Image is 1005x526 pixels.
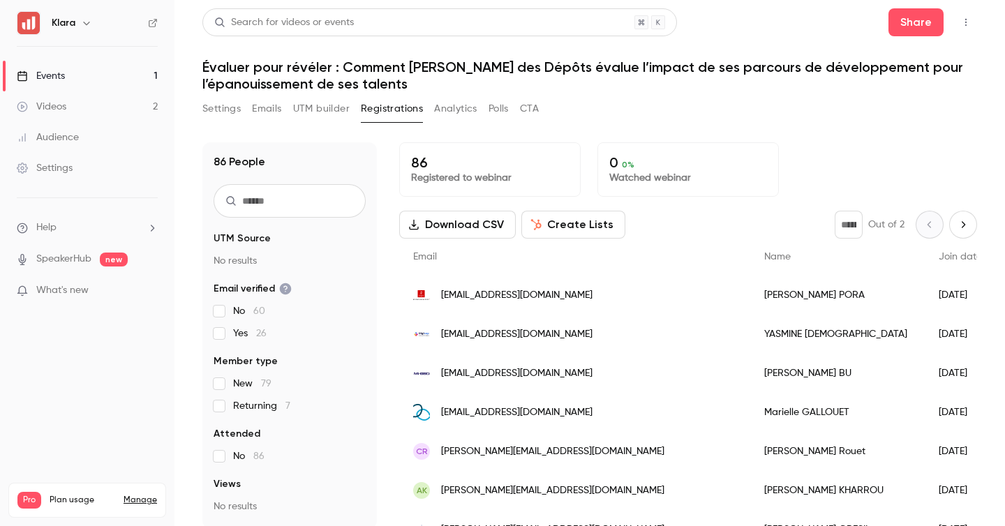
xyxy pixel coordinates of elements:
span: No [233,449,265,463]
h1: Évaluer pour révéler : Comment [PERSON_NAME] des Dépôts évalue l’impact de ses parcours de dévelo... [202,59,977,92]
span: new [100,253,128,266]
button: Emails [252,98,281,120]
p: 86 [411,154,569,171]
iframe: Noticeable Trigger [141,285,158,297]
span: 26 [256,329,267,338]
img: mi-gso.com [413,365,430,382]
button: Registrations [361,98,423,120]
div: Settings [17,161,73,175]
button: Download CSV [399,211,516,239]
a: SpeakerHub [36,252,91,266]
div: [DATE] [925,315,996,354]
span: 7 [285,401,290,411]
span: Name [764,252,791,262]
button: Share [888,8,944,36]
button: UTM builder [293,98,350,120]
p: 0 [609,154,767,171]
div: [PERSON_NAME] Rouet [750,432,925,471]
span: AK [417,484,427,497]
span: [EMAIL_ADDRESS][DOMAIN_NAME] [441,288,593,303]
span: 60 [253,306,265,316]
button: Settings [202,98,241,120]
img: cfma.school [413,404,430,421]
span: Yes [233,326,267,340]
img: Klara [17,12,40,34]
div: [PERSON_NAME] PORA [750,276,925,315]
span: [EMAIL_ADDRESS][DOMAIN_NAME] [441,366,593,381]
span: UTM Source [214,232,271,246]
span: Join date [939,252,982,262]
span: 86 [253,451,265,461]
p: Registered to webinar [411,171,569,185]
button: Analytics [434,98,477,120]
span: Plan usage [50,495,115,506]
p: Watched webinar [609,171,767,185]
span: [EMAIL_ADDRESS][DOMAIN_NAME] [441,327,593,342]
div: [DATE] [925,471,996,510]
span: [EMAIL_ADDRESS][DOMAIN_NAME] [441,405,593,420]
li: help-dropdown-opener [17,220,158,235]
span: CR [416,445,428,458]
div: Marielle GALLOUET [750,393,925,432]
p: No results [214,499,366,513]
div: [DATE] [925,354,996,393]
div: [DATE] [925,393,996,432]
div: YASMINE [DEMOGRAPHIC_DATA] [750,315,925,354]
div: [PERSON_NAME] KHARROU [750,471,925,510]
img: cegos.fr [413,290,430,300]
span: Pro [17,492,41,509]
span: 79 [261,379,271,389]
div: Audience [17,130,79,144]
span: No [233,304,265,318]
a: Manage [124,495,157,506]
span: Help [36,220,57,235]
div: Videos [17,100,66,114]
button: Polls [489,98,509,120]
div: [DATE] [925,276,996,315]
h6: Klara [52,16,75,30]
div: Search for videos or events [214,15,354,30]
span: 0 % [622,160,634,170]
h1: 86 People [214,153,265,170]
span: Attended [214,427,260,441]
span: Returning [233,399,290,413]
span: Member type [214,354,278,368]
span: New [233,377,271,391]
span: Email verified [214,282,292,296]
button: CTA [520,98,539,120]
span: What's new [36,283,89,298]
p: Out of 2 [868,218,904,232]
span: Views [214,477,241,491]
span: [PERSON_NAME][EMAIL_ADDRESS][DOMAIN_NAME] [441,483,664,498]
img: digisap-solutions.com [413,326,430,343]
div: [DATE] [925,432,996,471]
button: Next page [949,211,977,239]
p: No results [214,254,366,268]
div: [PERSON_NAME] BU [750,354,925,393]
button: Create Lists [521,211,625,239]
span: Email [413,252,437,262]
div: Events [17,69,65,83]
span: [PERSON_NAME][EMAIL_ADDRESS][DOMAIN_NAME] [441,444,664,459]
